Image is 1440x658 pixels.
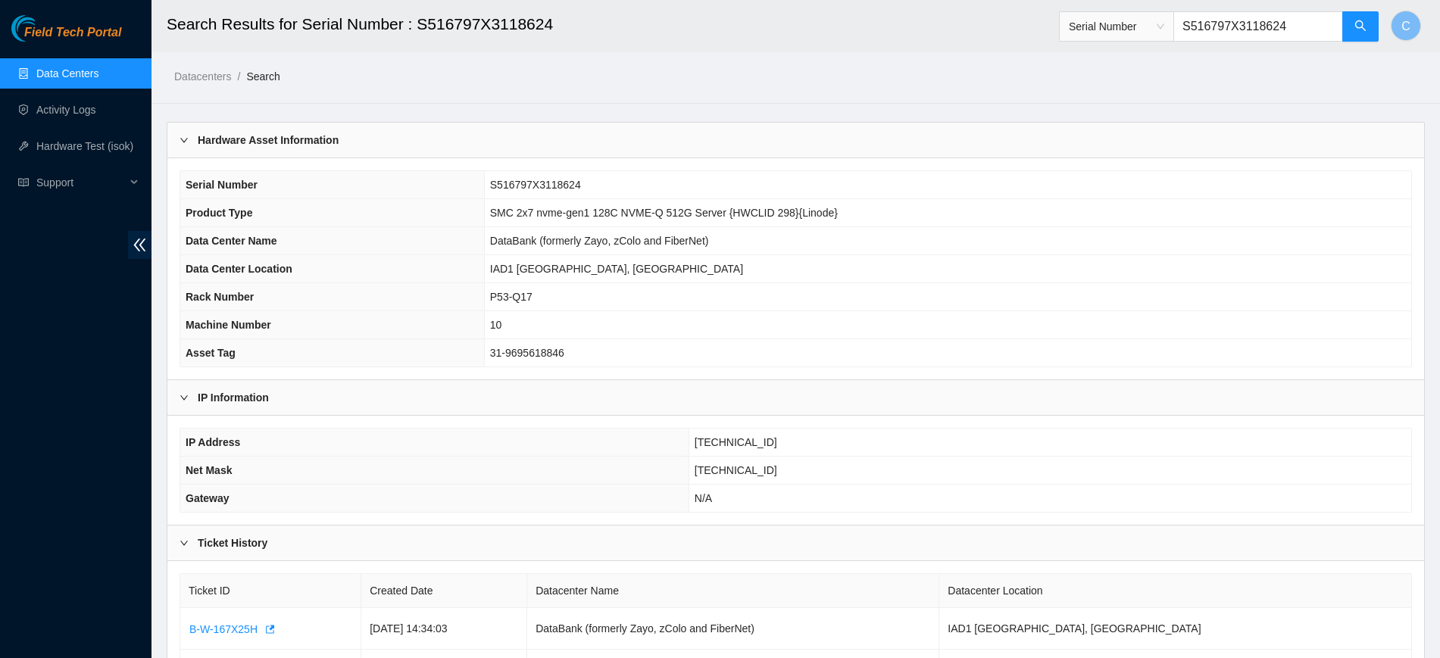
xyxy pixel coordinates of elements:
[186,319,271,331] span: Machine Number
[1354,20,1367,34] span: search
[36,67,98,80] a: Data Centers
[695,464,777,476] span: [TECHNICAL_ID]
[198,389,269,406] b: IP Information
[490,291,533,303] span: P53-Q17
[490,207,838,219] span: SMC 2x7 nvme-gen1 128C NVME-Q 512G Server {HWCLID 298}{Linode}
[198,535,267,551] b: Ticket History
[174,70,231,83] a: Datacenters
[189,622,275,635] a: B-W-167X25H
[36,104,96,116] a: Activity Logs
[1391,11,1421,41] button: C
[186,492,230,504] span: Gateway
[490,263,743,275] span: IAD1 [GEOGRAPHIC_DATA], [GEOGRAPHIC_DATA]
[527,608,939,650] td: DataBank (formerly Zayo, zColo and FiberNet)
[490,347,564,359] span: 31-9695618846
[490,179,581,191] span: S516797X3118624
[695,492,712,504] span: N/A
[198,132,339,148] b: Hardware Asset Information
[11,27,121,47] a: Akamai TechnologiesField Tech Portal
[1173,11,1343,42] input: Enter text here...
[36,167,126,198] span: Support
[186,263,292,275] span: Data Center Location
[186,179,258,191] span: Serial Number
[939,608,1412,650] td: IAD1 [GEOGRAPHIC_DATA], [GEOGRAPHIC_DATA]
[527,574,939,608] th: Datacenter Name
[18,177,29,188] span: read
[180,574,361,608] th: Ticket ID
[189,621,258,638] span: B-W-167X25H
[246,70,280,83] a: Search
[189,617,275,641] button: B-W-167X25H
[186,464,232,476] span: Net Mask
[167,380,1424,415] div: IP Information
[186,235,277,247] span: Data Center Name
[186,291,254,303] span: Rack Number
[36,140,133,152] a: Hardware Test (isok)
[167,525,1424,560] div: Ticket History
[1342,11,1379,42] button: search
[180,538,189,547] span: right
[11,15,77,42] img: Akamai Technologies
[180,136,189,145] span: right
[180,393,189,402] span: right
[695,436,777,448] span: [TECHNICAL_ID]
[186,347,236,359] span: Asset Tag
[128,231,151,259] span: double-left
[237,70,240,83] span: /
[1401,17,1410,36] span: C
[361,574,527,608] th: Created Date
[361,608,527,650] td: [DATE] 14:34:03
[490,235,709,247] span: DataBank (formerly Zayo, zColo and FiberNet)
[186,436,240,448] span: IP Address
[1069,15,1164,38] span: Serial Number
[24,26,121,40] span: Field Tech Portal
[490,319,502,331] span: 10
[167,123,1424,157] div: Hardware Asset Information
[939,574,1412,608] th: Datacenter Location
[186,207,252,219] span: Product Type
